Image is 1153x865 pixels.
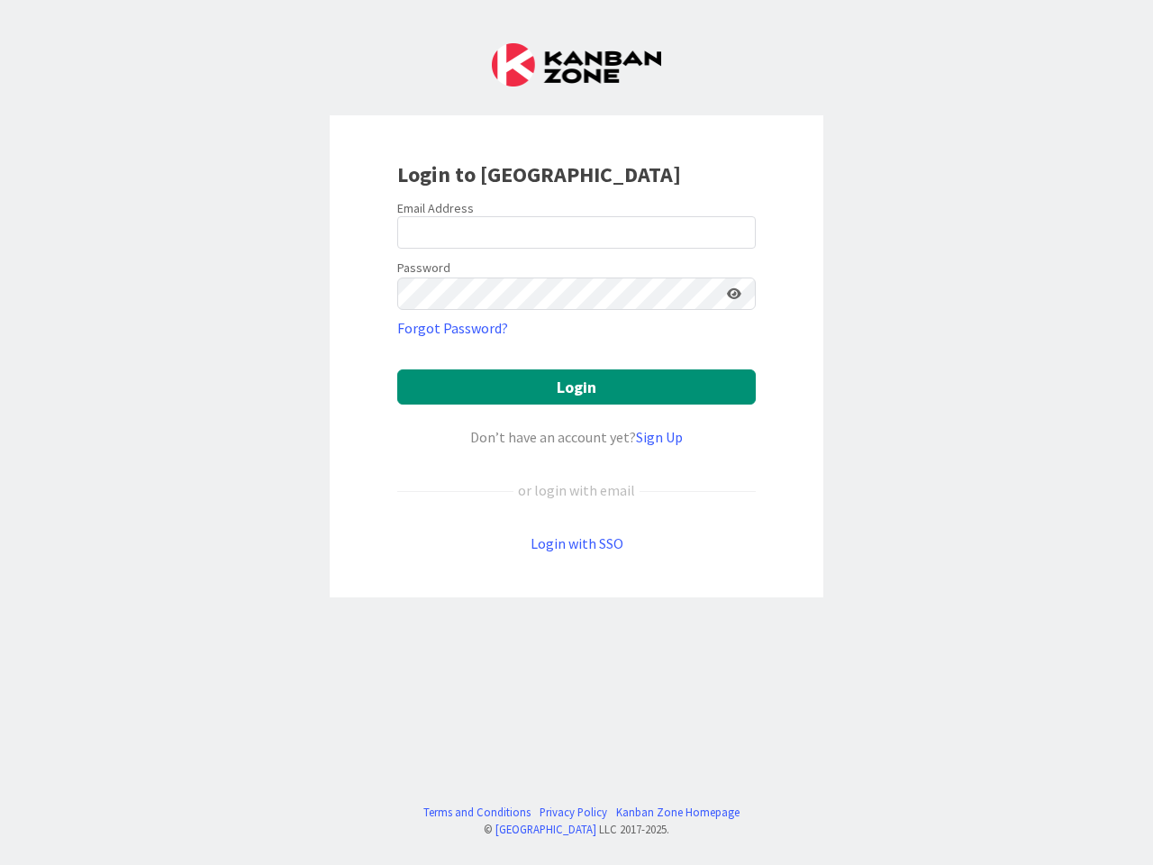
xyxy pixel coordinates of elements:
a: Sign Up [636,428,683,446]
a: Terms and Conditions [423,804,531,821]
img: Kanban Zone [492,43,661,86]
button: Login [397,369,756,405]
a: Login with SSO [531,534,623,552]
b: Login to [GEOGRAPHIC_DATA] [397,160,681,188]
a: Kanban Zone Homepage [616,804,740,821]
div: Don’t have an account yet? [397,426,756,448]
label: Password [397,259,450,278]
div: or login with email [513,479,640,501]
a: Privacy Policy [540,804,607,821]
a: [GEOGRAPHIC_DATA] [495,822,596,836]
a: Forgot Password? [397,317,508,339]
div: © LLC 2017- 2025 . [414,821,740,838]
label: Email Address [397,200,474,216]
